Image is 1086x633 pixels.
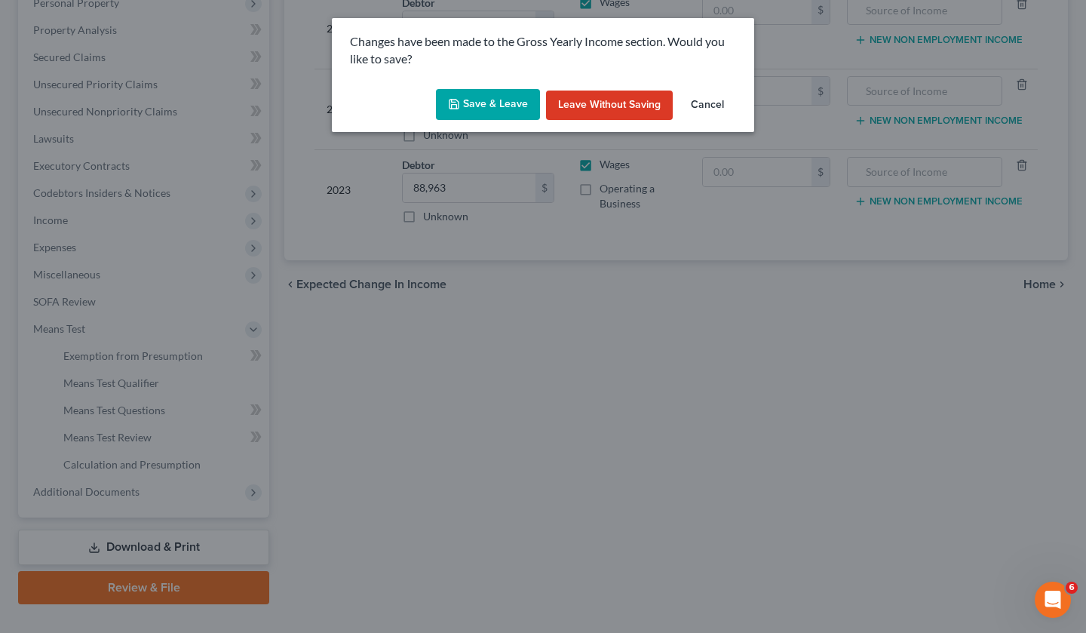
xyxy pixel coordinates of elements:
iframe: Intercom live chat [1035,582,1071,618]
button: Save & Leave [436,89,540,121]
button: Cancel [679,91,736,121]
span: 6 [1066,582,1078,594]
p: Changes have been made to the Gross Yearly Income section. Would you like to save? [350,33,736,68]
button: Leave without Saving [546,91,673,121]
